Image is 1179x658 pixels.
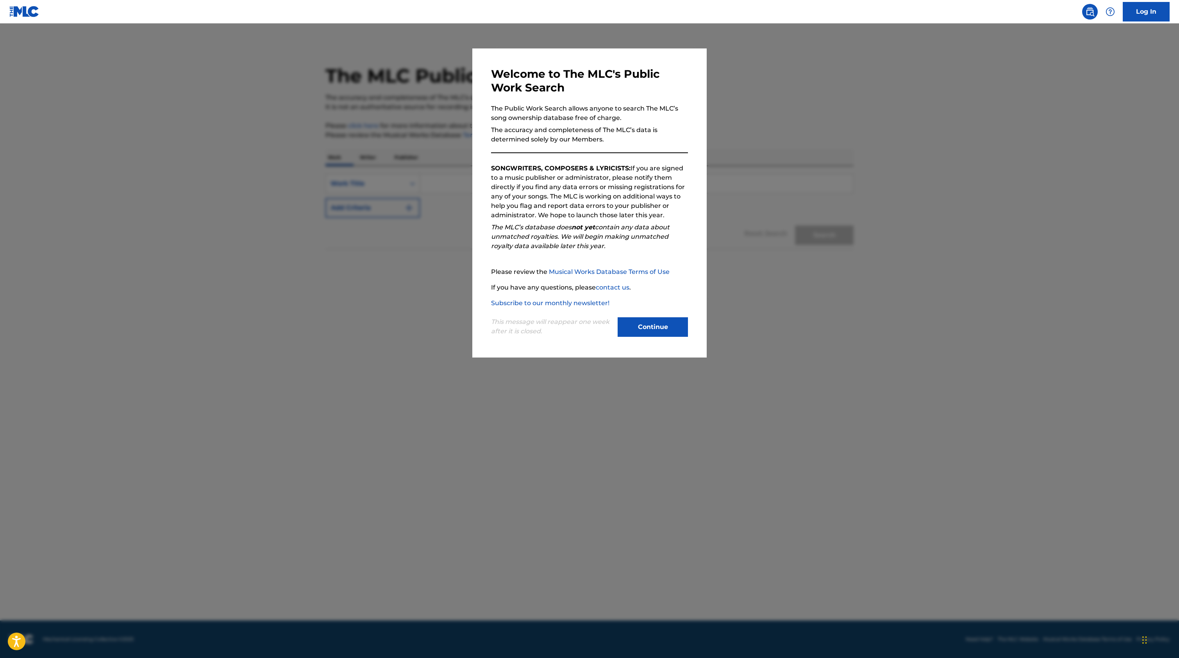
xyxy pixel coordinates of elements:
p: The Public Work Search allows anyone to search The MLC’s song ownership database free of charge. [491,104,688,123]
iframe: Chat Widget [1140,620,1179,658]
img: search [1085,7,1095,16]
div: Drag [1142,628,1147,652]
a: contact us [596,284,629,291]
strong: not yet [572,224,595,231]
p: If you are signed to a music publisher or administrator, please notify them directly if you find ... [491,164,688,220]
em: The MLC’s database does contain any data about unmatched royalties. We will begin making unmatche... [491,224,670,250]
p: The accuracy and completeness of The MLC’s data is determined solely by our Members. [491,125,688,144]
img: help [1106,7,1115,16]
h3: Welcome to The MLC's Public Work Search [491,67,688,95]
a: Public Search [1082,4,1098,20]
p: This message will reappear one week after it is closed. [491,317,613,336]
a: Log In [1123,2,1170,21]
img: MLC Logo [9,6,39,17]
strong: SONGWRITERS, COMPOSERS & LYRICISTS: [491,164,631,172]
p: Please review the [491,267,688,277]
p: If you have any questions, please . [491,283,688,292]
a: Subscribe to our monthly newsletter! [491,299,609,307]
button: Continue [618,317,688,337]
div: Help [1102,4,1118,20]
a: Musical Works Database Terms of Use [549,268,670,275]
